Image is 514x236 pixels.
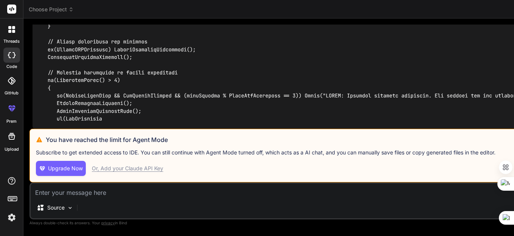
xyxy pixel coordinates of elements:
span: privacy [101,221,115,225]
label: threads [3,38,20,45]
button: Upgrade Now [36,161,86,176]
label: code [6,63,17,70]
span: Choose Project [29,6,74,13]
img: Pick Models [67,205,73,211]
div: Or, Add your Claude API Key [92,165,163,172]
label: Upload [5,146,19,153]
p: Source [47,204,65,211]
span: Upgrade Now [48,165,83,172]
label: GitHub [5,90,19,96]
img: settings [5,211,18,224]
label: prem [6,118,17,125]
